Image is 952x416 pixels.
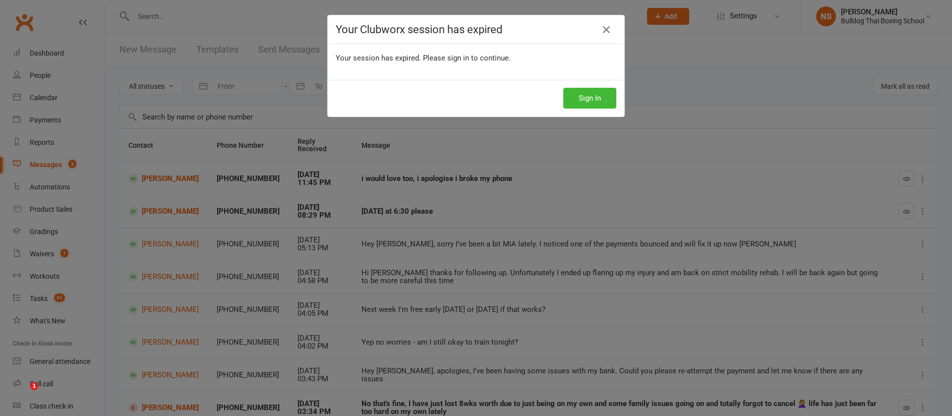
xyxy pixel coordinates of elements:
h4: Your Clubworx session has expired [336,23,616,36]
span: 1 [30,382,38,390]
button: Sign In [563,88,616,109]
a: Close [598,22,614,38]
span: Your session has expired. Please sign in to continue. [336,54,511,62]
iframe: Intercom live chat [10,382,34,406]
